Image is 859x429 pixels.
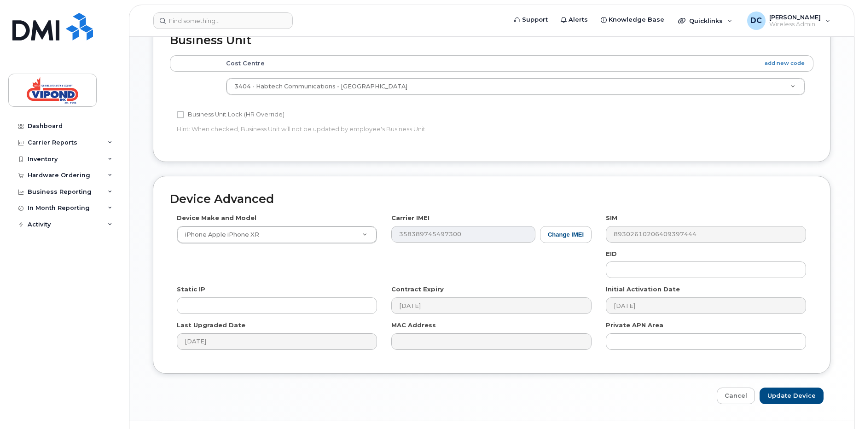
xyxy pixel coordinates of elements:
a: 3404 - Habtech Communications - [GEOGRAPHIC_DATA] [226,78,805,95]
span: iPhone Apple iPhone XR [180,231,259,239]
label: MAC Address [391,321,436,330]
a: Support [508,11,554,29]
input: Business Unit Lock (HR Override) [177,111,184,118]
div: Don Connor [741,12,837,30]
label: Last Upgraded Date [177,321,245,330]
input: Find something... [153,12,293,29]
p: Hint: When checked, Business Unit will not be updated by employee's Business Unit [177,125,592,133]
h2: Business Unit [170,34,813,47]
span: 3404 - Habtech Communications - Mississauga [234,83,407,90]
label: EID [606,249,617,258]
span: DC [750,15,762,26]
label: SIM [606,214,617,222]
label: Initial Activation Date [606,285,680,294]
a: Cancel [717,388,755,405]
span: Wireless Admin [769,21,821,28]
a: add new code [765,59,805,67]
a: Knowledge Base [594,11,671,29]
span: Alerts [569,15,588,24]
a: iPhone Apple iPhone XR [177,226,377,243]
label: Contract Expiry [391,285,444,294]
label: Private APN Area [606,321,663,330]
label: Business Unit Lock (HR Override) [177,109,284,120]
label: Carrier IMEI [391,214,429,222]
button: Change IMEI [540,226,592,243]
input: Update Device [760,388,824,405]
label: Device Make and Model [177,214,256,222]
h2: Device Advanced [170,193,813,206]
span: [PERSON_NAME] [769,13,821,21]
div: Quicklinks [672,12,739,30]
span: Knowledge Base [609,15,664,24]
span: Support [522,15,548,24]
span: Quicklinks [689,17,723,24]
label: Static IP [177,285,205,294]
a: Alerts [554,11,594,29]
th: Cost Centre [218,55,813,72]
